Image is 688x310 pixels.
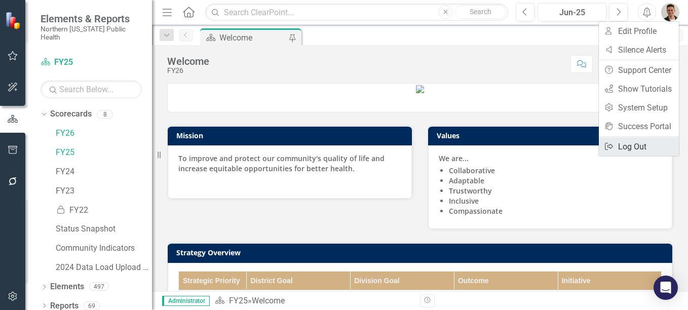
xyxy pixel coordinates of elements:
[56,243,152,254] a: Community Indicators
[162,296,210,306] span: Administrator
[599,22,679,41] a: Edit Profile
[599,98,679,117] a: System Setup
[89,283,109,291] div: 497
[599,41,679,59] a: Silence Alerts
[56,166,152,178] a: FY24
[661,3,679,21] img: Mike Escobar
[538,3,606,21] button: Jun-25
[56,185,152,197] a: FY23
[449,196,479,206] strong: Inclusive
[167,56,209,67] div: Welcome
[599,117,679,136] a: Success Portal
[470,8,491,16] span: Search
[84,301,100,310] div: 69
[56,147,152,159] a: FY25
[205,4,508,21] input: Search ClearPoint...
[215,295,412,307] div: »
[449,166,495,175] strong: Collaborative
[219,31,286,44] div: Welcome
[56,205,152,216] a: FY22
[176,132,407,139] h3: Mission
[416,85,424,93] img: image%20v3.png
[229,296,248,305] a: FY25
[167,67,209,74] div: FY26
[41,25,142,42] small: Northern [US_STATE] Public Health
[252,296,285,305] div: Welcome
[41,81,142,98] input: Search Below...
[599,80,679,98] a: Show Tutorials
[541,7,603,19] div: Jun-25
[439,153,469,163] strong: We are...
[56,128,152,139] a: FY26
[654,276,678,300] div: Open Intercom Messenger
[56,223,152,235] a: Status Snapshot
[41,13,142,25] span: Elements & Reports
[5,11,23,29] img: ClearPoint Strategy
[41,57,142,68] a: FY25
[437,132,667,139] h3: Values
[449,186,492,196] strong: Trustworthy
[449,176,484,185] strong: Adaptable
[455,5,506,19] button: Search
[599,61,679,80] a: Support Center
[449,206,503,216] strong: Compassionate
[50,281,84,293] a: Elements
[599,137,679,156] a: Log Out
[178,153,385,173] strong: To improve and protect our community's quality of life and increase equitable opportunities for b...
[56,262,152,274] a: 2024 Data Load Upload Test
[176,249,667,256] h3: Strategy Overview
[97,110,113,119] div: 8
[50,108,92,120] a: Scorecards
